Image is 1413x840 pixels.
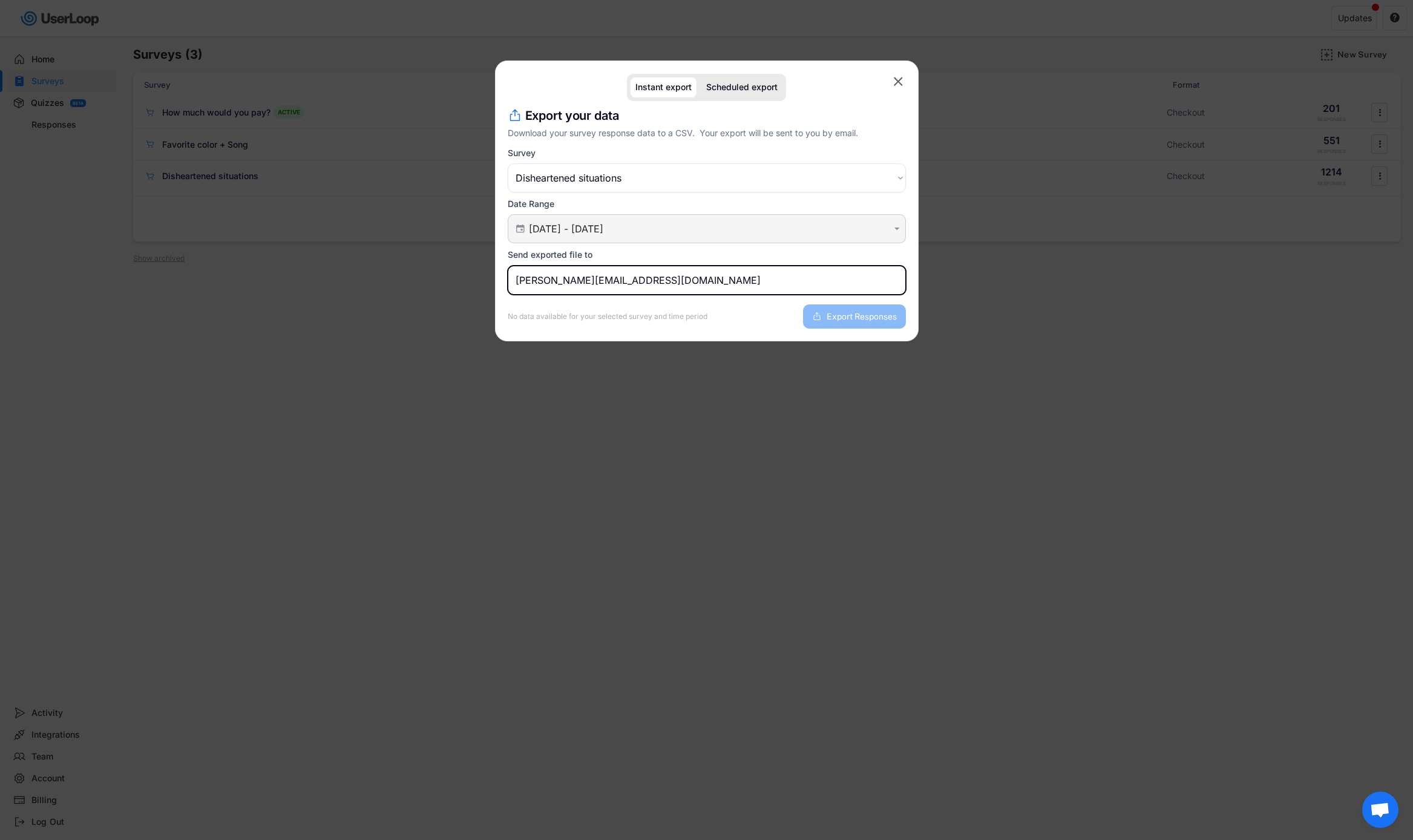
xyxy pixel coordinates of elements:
h4: Export your data [525,107,619,124]
button: Export Responses [803,304,906,329]
input: Air Date/Time Picker [529,223,888,235]
text:  [894,223,899,234]
text:  [516,223,524,234]
button:  [514,223,526,234]
div: Scheduled export [706,82,778,93]
div: Date Range [508,199,554,209]
div: Open chat [1362,792,1398,828]
span: Export Responses [827,312,897,321]
div: Survey [508,148,536,159]
div: No data available for your selected survey and time period [508,313,707,320]
button:  [891,74,906,89]
div: Instant export [635,82,692,93]
button:  [891,224,902,234]
text:  [894,74,903,89]
div: Send exported file to [508,249,592,260]
div: Download your survey response data to a CSV. Your export will be sent to you by email. [508,126,906,139]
